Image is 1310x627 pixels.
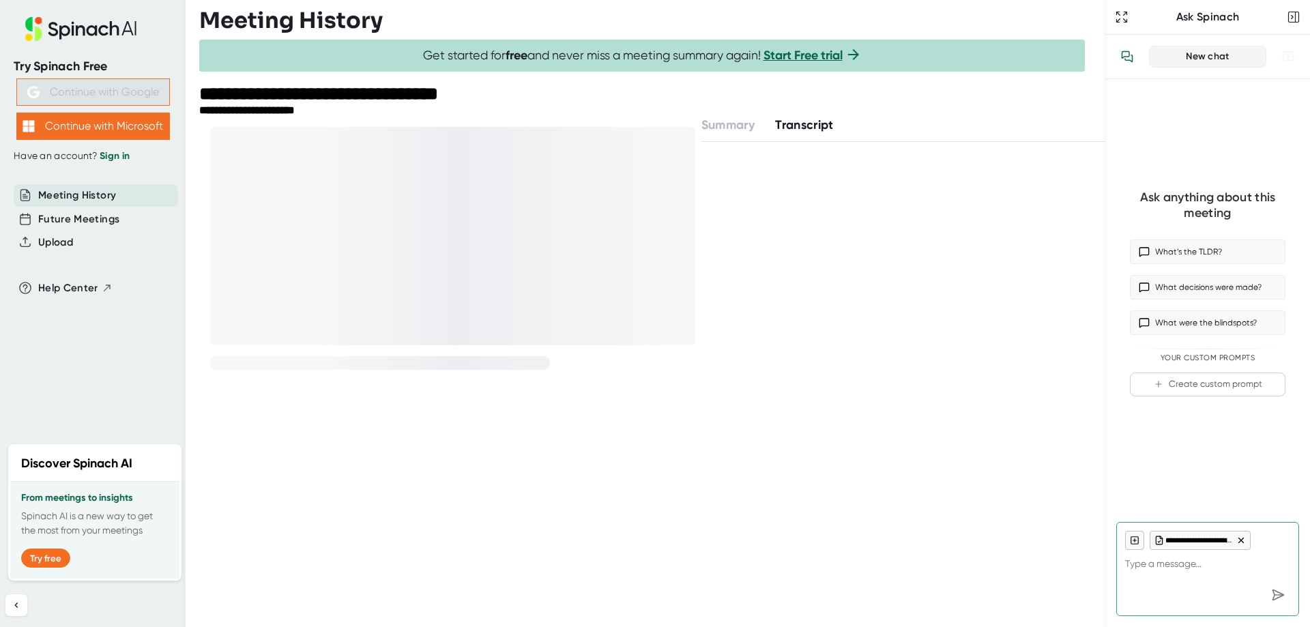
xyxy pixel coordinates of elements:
[1112,8,1131,27] button: Expand to Ask Spinach page
[100,150,130,162] a: Sign in
[1131,10,1284,24] div: Ask Spinach
[423,48,862,63] span: Get started for and never miss a meeting summary again!
[1158,50,1257,63] div: New chat
[38,212,119,227] button: Future Meetings
[14,59,172,74] div: Try Spinach Free
[21,549,70,568] button: Try free
[701,116,755,134] button: Summary
[38,235,73,250] button: Upload
[27,86,40,98] img: Aehbyd4JwY73AAAAAElFTkSuQmCC
[1284,8,1303,27] button: Close conversation sidebar
[1113,43,1141,70] button: View conversation history
[16,113,170,140] button: Continue with Microsoft
[1266,583,1290,607] div: Send message
[775,117,834,132] span: Transcript
[763,48,843,63] a: Start Free trial
[21,493,169,504] h3: From meetings to insights
[1130,239,1285,264] button: What’s the TLDR?
[701,117,755,132] span: Summary
[21,454,132,473] h2: Discover Spinach AI
[5,594,27,616] button: Collapse sidebar
[1130,353,1285,363] div: Your Custom Prompts
[21,509,169,538] p: Spinach AI is a new way to get the most from your meetings
[199,8,383,33] h3: Meeting History
[506,48,527,63] b: free
[1130,275,1285,300] button: What decisions were made?
[16,78,170,106] button: Continue with Google
[1130,310,1285,335] button: What were the blindspots?
[38,280,113,296] button: Help Center
[38,280,98,296] span: Help Center
[38,188,116,203] button: Meeting History
[775,116,834,134] button: Transcript
[14,150,172,162] div: Have an account?
[1130,190,1285,220] div: Ask anything about this meeting
[1130,373,1285,396] button: Create custom prompt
